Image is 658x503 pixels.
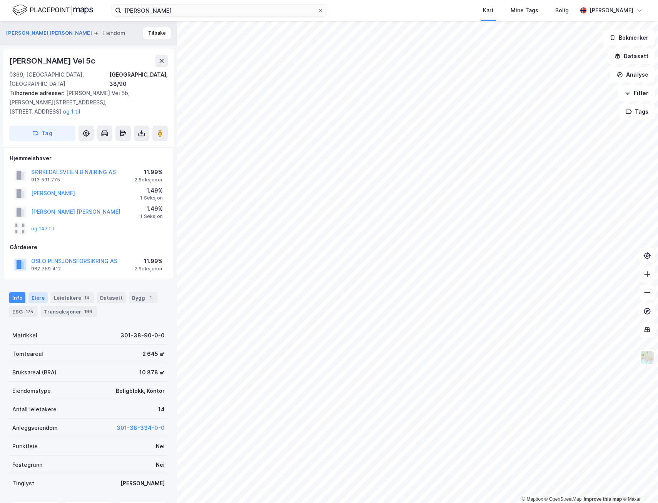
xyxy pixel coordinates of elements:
[9,90,66,96] span: Tilhørende adresser:
[102,29,125,38] div: Eiendom
[97,292,126,303] div: Datasett
[12,479,34,488] div: Tinglyst
[6,29,94,37] button: [PERSON_NAME] [PERSON_NAME]
[120,479,165,488] div: [PERSON_NAME]
[24,308,35,315] div: 175
[158,405,165,414] div: 14
[135,168,163,177] div: 11.99%
[140,186,163,195] div: 1.49%
[117,423,165,433] button: 301-38-334-0-0
[12,331,37,340] div: Matrikkel
[9,306,38,317] div: ESG
[9,89,162,116] div: [PERSON_NAME] Vei 5b, [PERSON_NAME][STREET_ADDRESS], [STREET_ADDRESS]
[28,292,48,303] div: Eiere
[12,349,43,359] div: Tomteareal
[544,496,582,502] a: OpenStreetMap
[129,292,157,303] div: Bygg
[483,6,494,15] div: Kart
[140,204,163,213] div: 1.49%
[135,177,163,183] div: 2 Seksjoner
[618,86,655,101] button: Filter
[12,423,58,433] div: Anleggseiendom
[603,30,655,45] button: Bokmerker
[608,49,655,64] button: Datasett
[109,70,168,89] div: [GEOGRAPHIC_DATA], 38/90
[147,294,154,302] div: 1
[41,306,97,317] div: Transaksjoner
[12,405,57,414] div: Antall leietakere
[12,3,93,17] img: logo.f888ab2527a4732fd821a326f86c7f29.svg
[619,104,655,119] button: Tags
[12,442,38,451] div: Punktleie
[31,266,61,272] div: 982 759 412
[12,368,57,377] div: Bruksareal (BRA)
[12,386,51,396] div: Eiendomstype
[135,266,163,272] div: 2 Seksjoner
[9,70,109,89] div: 0369, [GEOGRAPHIC_DATA], [GEOGRAPHIC_DATA]
[10,154,167,163] div: Hjemmelshaver
[590,6,633,15] div: [PERSON_NAME]
[9,292,25,303] div: Info
[31,177,60,183] div: 913 591 275
[156,460,165,469] div: Nei
[121,5,317,16] input: Søk på adresse, matrikkel, gårdeiere, leietakere eller personer
[9,126,75,141] button: Tag
[610,67,655,82] button: Analyse
[135,257,163,266] div: 11.99%
[143,27,171,39] button: Tilbake
[120,331,165,340] div: 301-38-90-0-0
[9,55,97,67] div: [PERSON_NAME] Vei 5c
[555,6,569,15] div: Bolig
[83,294,91,302] div: 14
[522,496,543,502] a: Mapbox
[51,292,94,303] div: Leietakere
[12,460,42,469] div: Festegrunn
[156,442,165,451] div: Nei
[140,213,163,220] div: 1 Seksjon
[116,386,165,396] div: Boligblokk, Kontor
[584,496,622,502] a: Improve this map
[640,350,655,365] img: Z
[620,466,658,503] iframe: Chat Widget
[10,243,167,252] div: Gårdeiere
[83,308,94,315] div: 199
[140,195,163,201] div: 1 Seksjon
[142,349,165,359] div: 2 645 ㎡
[511,6,538,15] div: Mine Tags
[139,368,165,377] div: 10 878 ㎡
